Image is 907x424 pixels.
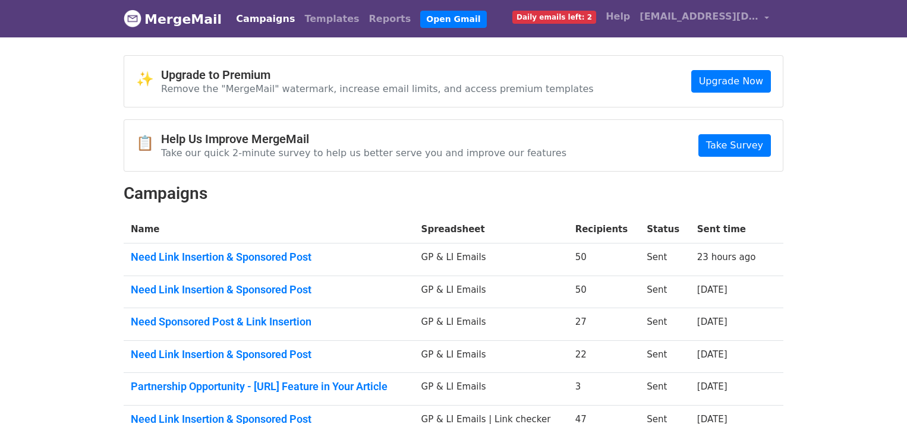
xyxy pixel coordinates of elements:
[640,308,690,341] td: Sent
[414,216,568,243] th: Spreadsheet
[568,308,640,341] td: 27
[161,147,566,159] p: Take our quick 2-minute survey to help us better serve you and improve our features
[640,276,690,308] td: Sent
[640,10,758,24] span: [EMAIL_ADDRESS][DOMAIN_NAME]
[131,348,407,361] a: Need Link Insertion & Sponsored Post
[568,276,640,308] td: 50
[131,251,407,264] a: Need Link Insertion & Sponsored Post
[640,373,690,406] td: Sent
[161,83,594,95] p: Remove the "MergeMail" watermark, increase email limits, and access premium templates
[136,71,161,88] span: ✨
[124,7,222,31] a: MergeMail
[161,132,566,146] h4: Help Us Improve MergeMail
[697,349,728,360] a: [DATE]
[697,284,728,295] a: [DATE]
[124,183,783,204] h2: Campaigns
[640,340,690,373] td: Sent
[601,5,635,29] a: Help
[131,283,407,296] a: Need Link Insertion & Sponsored Post
[136,135,161,152] span: 📋
[131,380,407,393] a: Partnership Opportunity - [URL] Feature in Your Article
[690,216,768,243] th: Sent time
[848,367,907,424] iframe: Chat Widget
[697,317,728,327] a: [DATE]
[131,315,407,328] a: Need Sponsored Post & Link Insertion
[568,340,640,373] td: 22
[512,11,596,24] span: Daily emails left: 2
[635,5,774,33] a: [EMAIL_ADDRESS][DOMAIN_NAME]
[697,381,728,392] a: [DATE]
[414,340,568,373] td: GP & LI Emails
[364,7,416,31] a: Reports
[414,308,568,341] td: GP & LI Emails
[124,216,414,243] th: Name
[414,276,568,308] td: GP & LI Emails
[640,243,690,276] td: Sent
[231,7,300,31] a: Campaigns
[300,7,364,31] a: Templates
[691,70,771,93] a: Upgrade Now
[697,252,756,262] a: 23 hours ago
[161,68,594,82] h4: Upgrade to Premium
[568,373,640,406] td: 3
[698,134,771,157] a: Take Survey
[568,216,640,243] th: Recipients
[414,373,568,406] td: GP & LI Emails
[640,216,690,243] th: Status
[414,243,568,276] td: GP & LI Emails
[568,243,640,276] td: 50
[508,5,601,29] a: Daily emails left: 2
[420,11,486,28] a: Open Gmail
[124,10,141,27] img: MergeMail logo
